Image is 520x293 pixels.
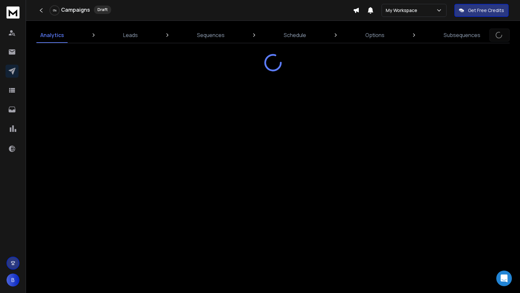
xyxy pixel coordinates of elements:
[284,31,306,39] p: Schedule
[53,8,57,12] p: 0 %
[193,27,228,43] a: Sequences
[444,31,480,39] p: Subsequences
[386,7,420,14] p: My Workspace
[6,274,19,287] button: B
[36,27,68,43] a: Analytics
[468,7,504,14] p: Get Free Credits
[40,31,64,39] p: Analytics
[361,27,388,43] a: Options
[119,27,142,43] a: Leads
[197,31,225,39] p: Sequences
[496,271,512,286] div: Open Intercom Messenger
[280,27,310,43] a: Schedule
[365,31,384,39] p: Options
[94,6,111,14] div: Draft
[123,31,138,39] p: Leads
[440,27,484,43] a: Subsequences
[6,6,19,19] img: logo
[61,6,90,14] h1: Campaigns
[454,4,509,17] button: Get Free Credits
